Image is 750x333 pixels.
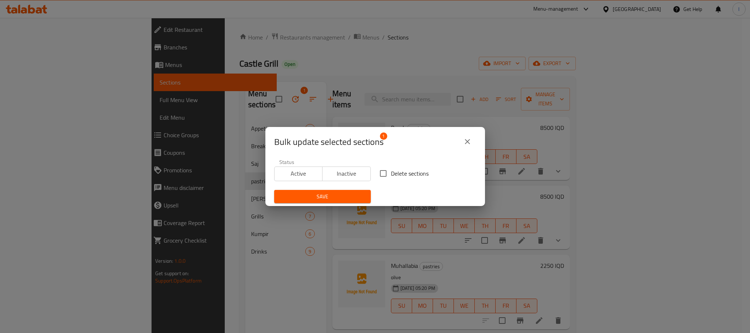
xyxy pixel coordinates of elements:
span: Save [280,192,365,201]
span: Active [277,168,320,179]
button: Save [274,190,371,203]
span: Delete sections [391,169,429,178]
button: close [459,133,476,150]
span: 1 [380,132,387,140]
span: Selected section count [274,136,384,148]
span: Inactive [325,168,368,179]
button: Inactive [322,166,371,181]
button: Active [274,166,323,181]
